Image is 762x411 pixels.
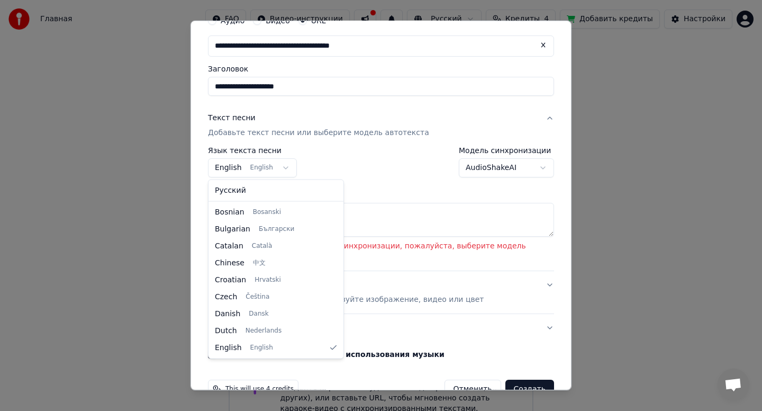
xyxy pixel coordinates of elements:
span: Catalan [215,240,243,251]
span: 中文 [253,258,266,267]
span: Bosanski [253,208,281,216]
span: Български [259,225,294,233]
span: Danish [215,308,240,319]
span: Bosnian [215,207,244,217]
span: Dansk [249,309,268,318]
span: Bulgarian [215,224,250,234]
span: Català [252,242,272,250]
span: Croatian [215,274,246,285]
span: English [215,342,242,353]
span: English [250,343,273,352]
span: Nederlands [246,326,282,335]
span: Chinese [215,257,244,268]
span: Русский [215,185,246,196]
span: Dutch [215,325,237,336]
span: Hrvatski [255,275,281,284]
span: Czech [215,291,237,302]
span: Čeština [246,292,269,301]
